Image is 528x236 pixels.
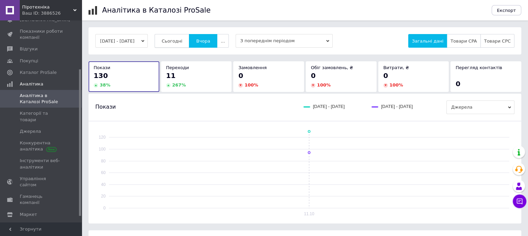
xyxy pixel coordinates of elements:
span: ... [221,38,225,44]
span: Управління сайтом [20,176,63,188]
span: Інструменти веб-аналітики [20,158,63,170]
span: 11 [166,72,176,80]
button: Товари CPA [447,34,480,48]
button: Сьогодні [155,34,190,48]
text: 40 [101,182,106,187]
span: 100 % [389,82,403,88]
span: Обіг замовлень, ₴ [311,65,353,70]
span: Показники роботи компанії [20,28,63,41]
span: Перегляд контактів [455,65,502,70]
span: 38 % [100,82,110,88]
span: Переходи [166,65,189,70]
span: Покази [94,65,110,70]
span: Аналітика [20,81,43,87]
text: 60 [101,170,106,175]
span: Покази [95,103,116,111]
span: Загальні дані [412,38,443,44]
button: Загальні дані [408,34,447,48]
span: 0 [311,72,316,80]
span: Гаманець компанії [20,193,63,206]
span: Товари CPA [450,38,477,44]
text: 120 [99,135,106,140]
span: 0 [383,72,388,80]
text: 20 [101,194,106,199]
span: 100 % [244,82,258,88]
span: Покупці [20,58,38,64]
span: Вчора [196,38,210,44]
span: Сьогодні [162,38,182,44]
span: Каталог ProSale [20,69,57,76]
text: 80 [101,159,106,163]
text: 0 [103,206,106,210]
span: З попереднім періодом [236,34,333,48]
span: Джерела [20,128,41,135]
span: Піротехніка [22,4,73,10]
span: Конкурентна аналітика [20,140,63,152]
button: Товари CPC [480,34,514,48]
span: Джерела [446,100,514,114]
span: Категорії та товари [20,110,63,123]
button: [DATE] - [DATE] [95,34,148,48]
span: 130 [94,72,108,80]
text: 11.10 [304,211,314,216]
span: 0 [455,80,460,88]
button: ... [217,34,228,48]
span: Відгуки [20,46,37,52]
span: Експорт [497,8,516,13]
span: 100 % [317,82,331,88]
button: Експорт [492,5,522,15]
span: Замовлення [238,65,267,70]
text: 100 [99,147,106,152]
h1: Аналітика в Каталозі ProSale [102,6,210,14]
span: Товари CPC [484,38,511,44]
button: Чат з покупцем [513,194,526,208]
div: Ваш ID: 3886526 [22,10,82,16]
span: 0 [238,72,243,80]
button: Вчора [189,34,217,48]
span: Витрати, ₴ [383,65,409,70]
span: Аналітика в Каталозі ProSale [20,93,63,105]
span: 267 % [172,82,186,88]
span: Маркет [20,211,37,218]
